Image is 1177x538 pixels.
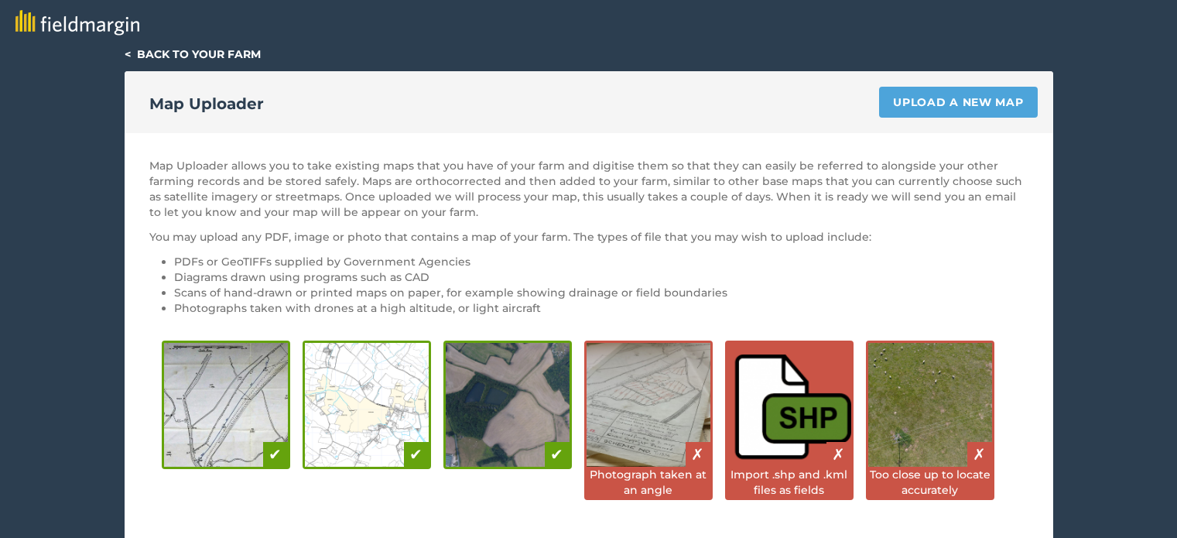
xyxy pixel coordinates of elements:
img: Digital diagram is good [305,343,429,467]
p: Map Uploader allows you to take existing maps that you have of your farm and digitise them so tha... [149,158,1028,220]
div: Photograph taken at an angle [587,467,710,498]
h2: Map Uploader [149,93,264,115]
div: Too close up to locate accurately [868,467,992,498]
a: Upload a new map [879,87,1037,118]
img: Shapefiles are bad [727,343,851,467]
div: ✔ [545,442,570,467]
div: ✔ [404,442,429,467]
div: ✔ [263,442,288,467]
img: Photos taken at an angle are bad [587,343,710,467]
li: Scans of hand-drawn or printed maps on paper, for example showing drainage or field boundaries [174,285,1028,300]
img: Close up images are bad [868,343,992,467]
div: ✗ [826,442,851,467]
p: You may upload any PDF, image or photo that contains a map of your farm. The types of file that y... [149,229,1028,245]
a: < Back to your farm [125,47,261,61]
img: Drone photography is good [446,343,570,467]
img: Hand-drawn diagram is good [164,343,288,467]
div: ✗ [967,442,992,467]
li: Photographs taken with drones at a high altitude, or light aircraft [174,300,1028,316]
div: ✗ [686,442,710,467]
div: Import .shp and .kml files as fields [727,467,851,498]
li: PDFs or GeoTIFFs supplied by Government Agencies [174,254,1028,269]
img: fieldmargin logo [15,10,139,36]
li: Diagrams drawn using programs such as CAD [174,269,1028,285]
